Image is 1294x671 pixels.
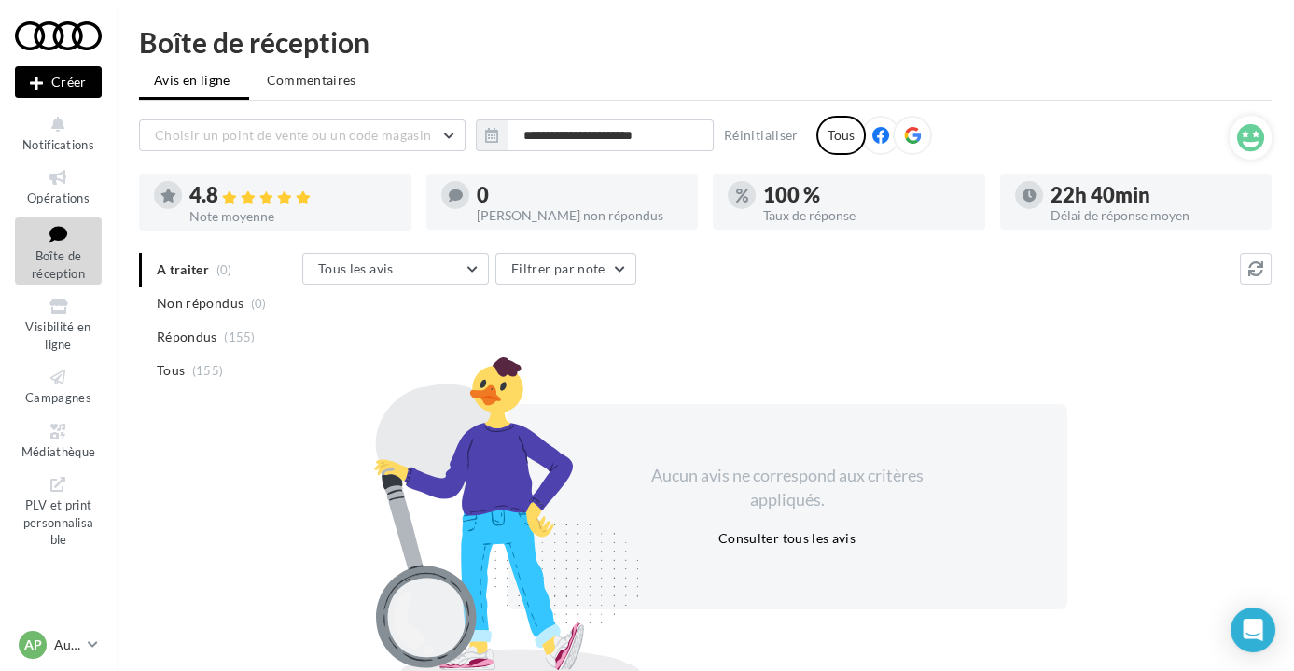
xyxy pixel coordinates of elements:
[267,71,356,90] span: Commentaires
[24,636,42,654] span: AP
[27,190,90,205] span: Opérations
[139,119,466,151] button: Choisir un point de vente ou un code magasin
[15,363,102,409] a: Campagnes
[318,260,394,276] span: Tous les avis
[627,464,948,511] div: Aucun avis ne correspond aux critères appliqués.
[816,116,866,155] div: Tous
[717,124,806,147] button: Réinitialiser
[25,319,90,352] span: Visibilité en ligne
[251,296,267,311] span: (0)
[1051,185,1258,205] div: 22h 40min
[1231,608,1275,652] div: Open Intercom Messenger
[15,217,102,286] a: Boîte de réception
[711,527,863,550] button: Consulter tous les avis
[477,209,684,222] div: [PERSON_NAME] non répondus
[25,390,91,405] span: Campagnes
[15,66,102,98] button: Créer
[15,66,102,98] div: Nouvelle campagne
[157,328,217,346] span: Répondus
[302,253,489,285] button: Tous les avis
[15,417,102,463] a: Médiathèque
[763,209,970,222] div: Taux de réponse
[54,636,80,654] p: Audi PONTOISE
[139,28,1272,56] div: Boîte de réception
[495,253,636,285] button: Filtrer par note
[189,210,397,223] div: Note moyenne
[15,627,102,663] a: AP Audi PONTOISE
[15,163,102,209] a: Opérations
[763,185,970,205] div: 100 %
[23,494,94,547] span: PLV et print personnalisable
[22,137,94,152] span: Notifications
[157,361,185,380] span: Tous
[192,363,224,378] span: (155)
[477,185,684,205] div: 0
[157,294,243,313] span: Non répondus
[21,444,96,459] span: Médiathèque
[1051,209,1258,222] div: Délai de réponse moyen
[155,127,431,143] span: Choisir un point de vente ou un code magasin
[15,292,102,356] a: Visibilité en ligne
[189,185,397,206] div: 4.8
[32,248,85,281] span: Boîte de réception
[15,470,102,552] a: PLV et print personnalisable
[15,110,102,156] button: Notifications
[224,329,256,344] span: (155)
